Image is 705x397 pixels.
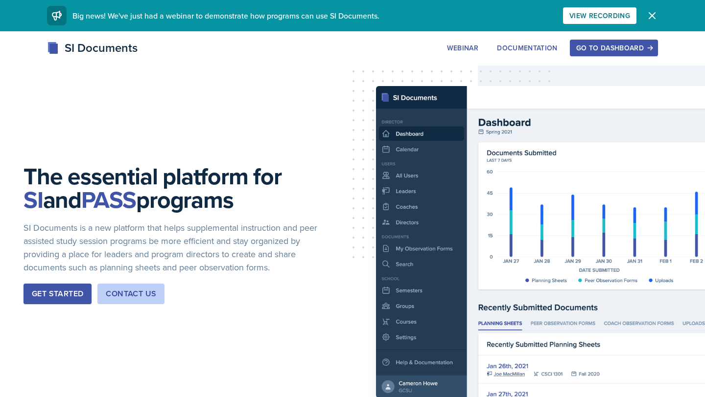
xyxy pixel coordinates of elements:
[491,40,564,56] button: Documentation
[569,12,630,20] div: View Recording
[447,44,478,52] div: Webinar
[563,7,636,24] button: View Recording
[570,40,658,56] button: Go to Dashboard
[23,284,92,304] button: Get Started
[72,10,379,21] span: Big news! We've just had a webinar to demonstrate how programs can use SI Documents.
[32,288,83,300] div: Get Started
[106,288,156,300] div: Contact Us
[47,39,138,57] div: SI Documents
[441,40,485,56] button: Webinar
[497,44,558,52] div: Documentation
[97,284,164,304] button: Contact Us
[576,44,652,52] div: Go to Dashboard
